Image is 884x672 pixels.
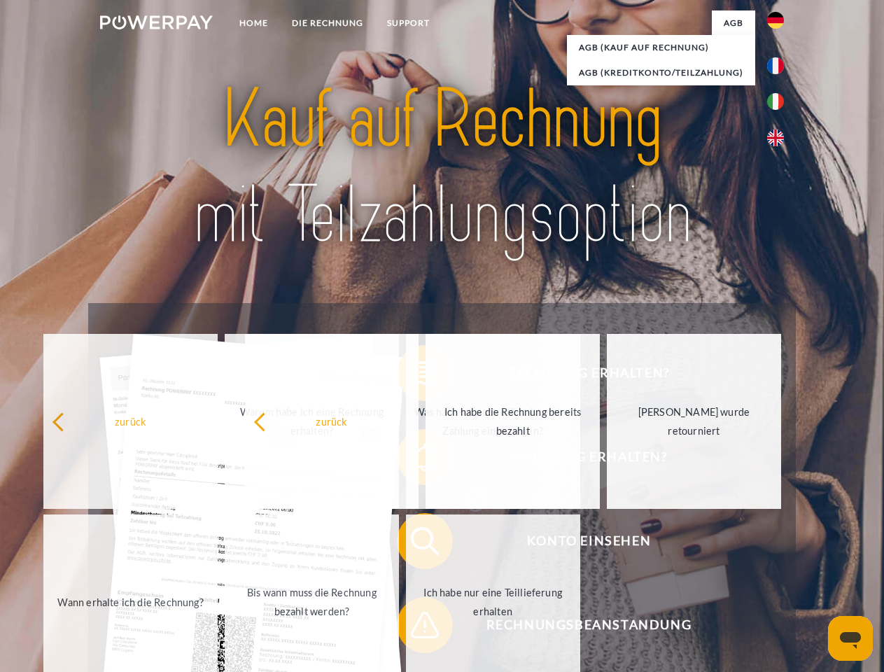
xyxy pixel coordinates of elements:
[567,60,755,85] a: AGB (Kreditkonto/Teilzahlung)
[100,15,213,29] img: logo-powerpay-white.svg
[233,583,391,621] div: Bis wann muss die Rechnung bezahlt werden?
[52,412,209,430] div: zurück
[227,10,280,36] a: Home
[767,57,784,74] img: fr
[434,402,591,440] div: Ich habe die Rechnung bereits bezahlt
[134,67,750,268] img: title-powerpay_de.svg
[712,10,755,36] a: agb
[280,10,375,36] a: DIE RECHNUNG
[767,129,784,146] img: en
[828,616,873,661] iframe: Schaltfläche zum Öffnen des Messaging-Fensters
[767,12,784,29] img: de
[253,412,411,430] div: zurück
[615,402,773,440] div: [PERSON_NAME] wurde retourniert
[767,93,784,110] img: it
[567,35,755,60] a: AGB (Kauf auf Rechnung)
[52,592,209,611] div: Wann erhalte ich die Rechnung?
[375,10,442,36] a: SUPPORT
[414,583,572,621] div: Ich habe nur eine Teillieferung erhalten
